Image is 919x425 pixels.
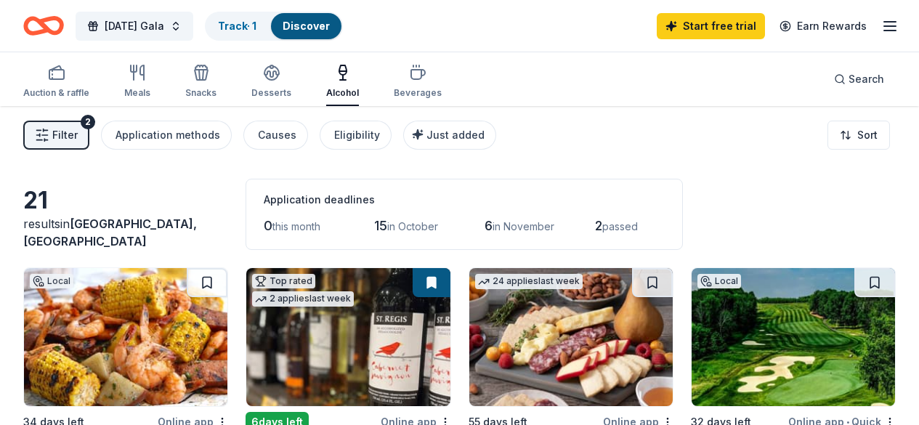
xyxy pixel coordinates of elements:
[403,121,496,150] button: Just added
[246,268,450,406] img: Image for Total Wine
[857,126,878,144] span: Sort
[697,274,741,288] div: Local
[23,121,89,150] button: Filter2
[394,58,442,106] button: Beverages
[272,220,320,232] span: this month
[320,121,392,150] button: Eligibility
[124,58,150,106] button: Meals
[475,274,583,289] div: 24 applies last week
[23,9,64,43] a: Home
[264,191,665,209] div: Application deadlines
[243,121,308,150] button: Causes
[24,268,227,406] img: Image for Ford's Fish Shack
[602,220,638,232] span: passed
[185,87,216,99] div: Snacks
[493,220,554,232] span: in November
[30,274,73,288] div: Local
[23,87,89,99] div: Auction & raffle
[657,13,765,39] a: Start free trial
[251,58,291,106] button: Desserts
[23,216,197,248] span: [GEOGRAPHIC_DATA], [GEOGRAPHIC_DATA]
[81,115,95,129] div: 2
[218,20,256,32] a: Track· 1
[692,268,895,406] img: Image for Bulle Rock Golf Club
[52,126,78,144] span: Filter
[595,218,602,233] span: 2
[185,58,216,106] button: Snacks
[124,87,150,99] div: Meals
[771,13,875,39] a: Earn Rewards
[822,65,896,94] button: Search
[23,58,89,106] button: Auction & raffle
[252,274,315,288] div: Top rated
[827,121,890,150] button: Sort
[387,220,438,232] span: in October
[252,291,354,307] div: 2 applies last week
[374,218,387,233] span: 15
[326,58,359,106] button: Alcohol
[105,17,164,35] span: [DATE] Gala
[205,12,343,41] button: Track· 1Discover
[23,186,228,215] div: 21
[23,216,197,248] span: in
[264,218,272,233] span: 0
[283,20,330,32] a: Discover
[116,126,220,144] div: Application methods
[469,268,673,406] img: Image for Gourmet Gift Baskets
[334,126,380,144] div: Eligibility
[258,126,296,144] div: Causes
[76,12,193,41] button: [DATE] Gala
[394,87,442,99] div: Beverages
[101,121,232,150] button: Application methods
[326,87,359,99] div: Alcohol
[485,218,493,233] span: 6
[849,70,884,88] span: Search
[426,129,485,141] span: Just added
[251,87,291,99] div: Desserts
[23,215,228,250] div: results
